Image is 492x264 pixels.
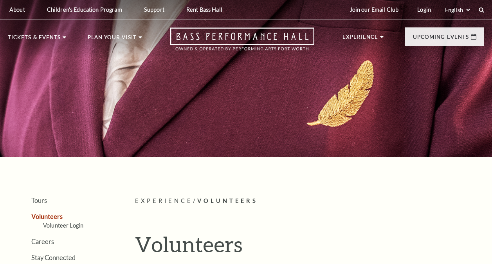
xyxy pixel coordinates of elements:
[8,35,61,44] p: Tickets & Events
[88,35,137,44] p: Plan Your Visit
[135,197,193,204] span: Experience
[443,6,471,14] select: Select:
[31,254,76,261] a: Stay Connected
[413,34,469,44] p: Upcoming Events
[135,231,484,264] h1: Volunteers
[186,6,222,13] p: Rent Bass Hall
[43,222,83,229] a: Volunteer Login
[31,213,63,220] a: Volunteers
[342,34,378,44] p: Experience
[197,197,258,204] span: Volunteers
[144,6,164,13] p: Support
[31,238,54,245] a: Careers
[31,197,47,204] a: Tours
[47,6,122,13] p: Children's Education Program
[9,6,25,13] p: About
[135,196,484,206] p: /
